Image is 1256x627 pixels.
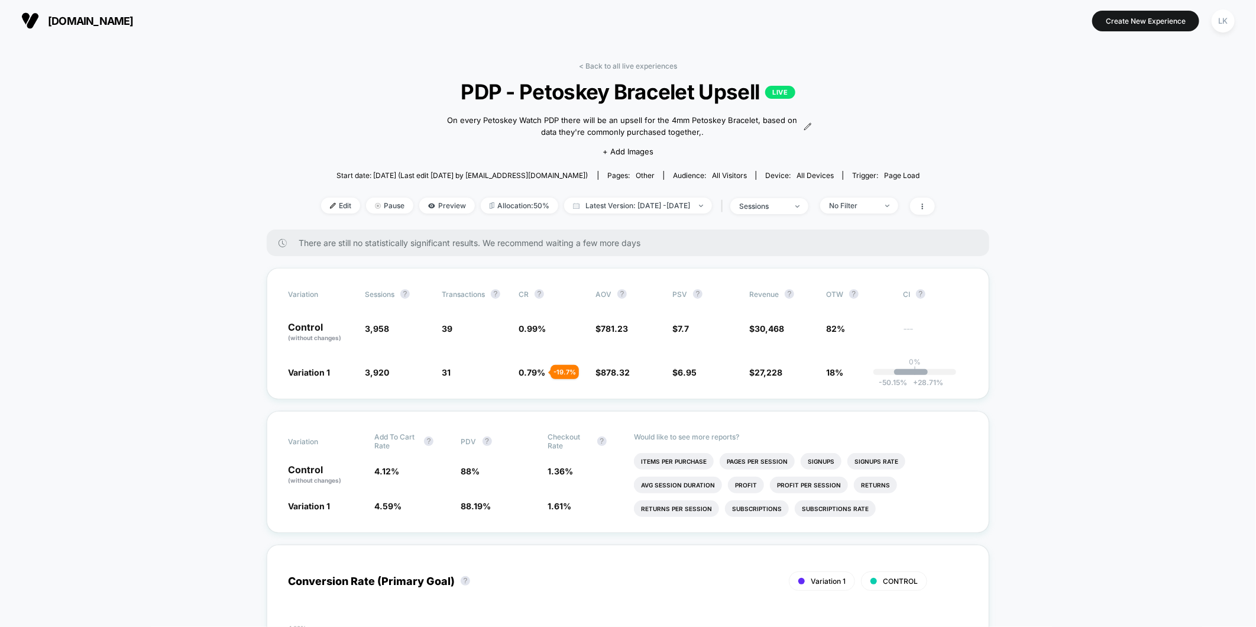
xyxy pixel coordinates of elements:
div: sessions [739,202,786,211]
span: 3,920 [365,367,389,377]
span: 3,958 [365,324,389,334]
li: Avg Session Duration [634,477,722,493]
span: Edit [321,198,360,214]
span: Device: [756,171,843,180]
span: Preview [419,198,475,214]
span: On every Petoskey Watch PDP there will be an upsell for the 4mm Petoskey Bracelet, based on data ... [444,115,801,138]
span: 28.71 % [907,378,943,387]
span: [DOMAIN_NAME] [48,15,134,27]
span: Add To Cart Rate [374,432,418,450]
span: 781.23 [601,324,628,334]
div: Audience: [673,171,747,180]
span: other [636,171,655,180]
button: ? [491,289,500,299]
img: Visually logo [21,12,39,30]
span: $ [749,324,784,334]
span: $ [595,367,630,377]
span: Sessions [365,290,394,299]
span: Latest Version: [DATE] - [DATE] [564,198,712,214]
span: PDP - Petoskey Bracelet Upsell [352,79,904,104]
button: ? [483,437,492,446]
button: ? [693,289,703,299]
span: 88.19 % [461,501,491,511]
span: 39 [442,324,452,334]
li: Subscriptions Rate [795,500,876,517]
span: -50.15 % [879,378,907,387]
span: PDV [461,437,477,446]
button: [DOMAIN_NAME] [18,11,137,30]
a: < Back to all live experiences [579,62,677,70]
button: ? [849,289,859,299]
button: ? [597,437,607,446]
img: calendar [573,203,580,209]
li: Pages Per Session [720,453,795,470]
li: Items Per Purchase [634,453,714,470]
button: ? [916,289,925,299]
p: Would like to see more reports? [634,432,968,441]
span: Variation 1 [811,577,846,586]
span: 82% [826,324,845,334]
span: OTW [826,289,891,299]
span: Allocation: 50% [481,198,558,214]
span: all devices [797,171,834,180]
li: Profit Per Session [770,477,848,493]
button: ? [461,576,470,586]
button: ? [535,289,544,299]
div: Pages: [607,171,655,180]
span: + [913,378,918,387]
span: All Visitors [712,171,747,180]
div: Trigger: [852,171,920,180]
p: | [914,366,916,375]
span: 1.61 % [548,501,571,511]
button: ? [400,289,410,299]
span: 18% [826,367,843,377]
button: ? [785,289,794,299]
span: 4.59 % [374,501,402,511]
img: end [885,205,889,207]
span: Variation [288,432,353,450]
li: Subscriptions [725,500,789,517]
button: ? [617,289,627,299]
img: edit [330,203,336,209]
span: 0.79 % [519,367,545,377]
span: Revenue [749,290,779,299]
img: end [375,203,381,209]
span: | [718,198,730,215]
span: Pause [366,198,413,214]
button: ? [424,437,433,446]
div: No Filter [829,201,876,210]
span: There are still no statistically significant results. We recommend waiting a few more days [299,238,966,248]
span: 1.36 % [548,466,573,476]
span: Transactions [442,290,485,299]
span: $ [672,324,689,334]
img: end [795,205,799,208]
img: rebalance [490,202,494,209]
p: Control [288,465,362,485]
span: 31 [442,367,451,377]
span: + Add Images [603,147,653,156]
span: CI [903,289,968,299]
span: 27,228 [755,367,782,377]
span: 878.32 [601,367,630,377]
span: 30,468 [755,324,784,334]
span: $ [595,324,628,334]
img: end [699,205,703,207]
span: AOV [595,290,611,299]
span: (without changes) [288,334,341,341]
span: (without changes) [288,477,341,484]
span: Page Load [884,171,920,180]
div: LK [1212,9,1235,33]
span: Variation 1 [288,367,330,377]
button: Create New Experience [1092,11,1199,31]
span: 6.95 [678,367,697,377]
li: Returns Per Session [634,500,719,517]
div: - 19.7 % [551,365,579,379]
span: 7.7 [678,324,689,334]
span: Start date: [DATE] (Last edit [DATE] by [EMAIL_ADDRESS][DOMAIN_NAME]) [336,171,588,180]
li: Returns [854,477,897,493]
p: LIVE [765,86,795,99]
span: CR [519,290,529,299]
p: Control [288,322,353,342]
span: $ [749,367,782,377]
span: Variation 1 [288,501,330,511]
